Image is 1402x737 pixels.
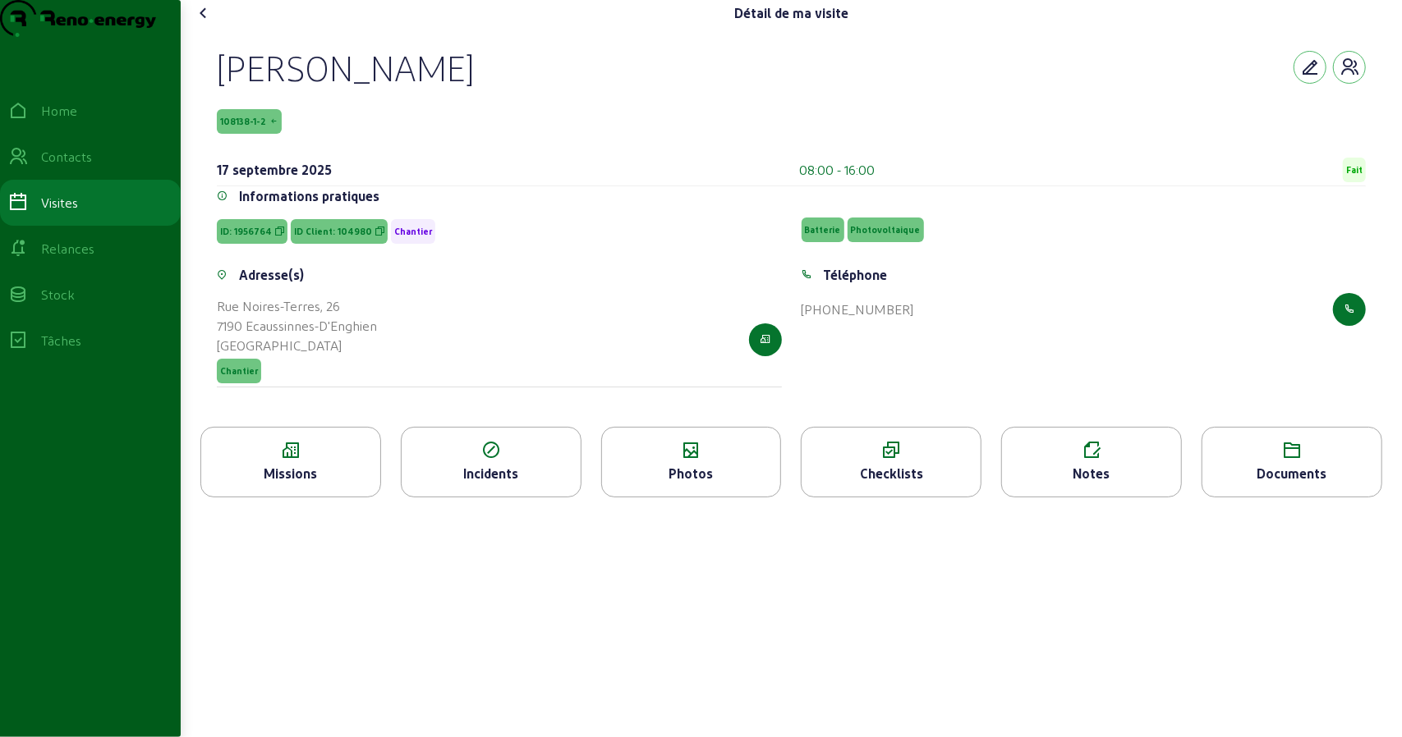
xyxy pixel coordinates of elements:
div: Détail de ma visite [734,3,848,23]
span: 108138-1-2 [220,116,266,127]
div: Rue Noires-Terres, 26 [217,296,377,316]
div: 08:00 - 16:00 [800,160,876,180]
div: Photos [602,464,781,483]
span: Chantier [394,226,432,237]
div: Notes [1002,464,1181,483]
div: Informations pratiques [239,186,379,206]
div: Stock [41,285,75,304]
div: Téléphone [824,265,888,285]
div: 17 septembre 2025 [217,160,332,180]
div: Adresse(s) [239,265,304,285]
span: Batterie [805,224,841,236]
div: [PERSON_NAME] [217,46,474,89]
span: Fait [1346,164,1363,176]
div: Checklists [802,464,981,483]
span: ID Client: 104980 [294,226,372,237]
div: Visites [41,193,78,213]
span: Chantier [220,365,258,377]
div: Relances [41,239,94,259]
div: Tâches [41,331,81,350]
div: Documents [1202,464,1381,483]
div: Missions [201,464,380,483]
div: 7190 Ecaussinnes-D'Enghien [217,316,377,336]
div: Home [41,101,77,121]
div: Contacts [41,147,92,167]
span: ID: 1956764 [220,226,272,237]
div: [GEOGRAPHIC_DATA] [217,336,377,355]
span: Photovoltaique [851,224,921,236]
div: Incidents [402,464,581,483]
div: [PHONE_NUMBER] [802,300,914,319]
